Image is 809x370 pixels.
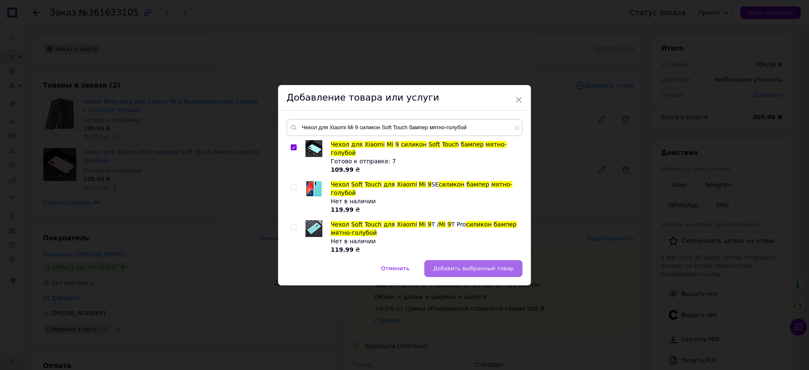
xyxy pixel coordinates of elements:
[351,141,362,148] span: для
[331,245,518,254] div: ₴
[431,181,439,188] span: SE
[466,221,492,228] span: силикон
[331,181,512,196] span: мятно-голубой
[331,205,518,214] div: ₴
[429,141,440,148] span: Soft
[305,220,322,237] img: Чехол Soft Touch для Xiaomi Mi 9T / Mi 9T Pro силикон бампер мятно-голубой
[331,197,518,205] div: Нет в наличии
[461,141,484,148] span: бампер
[331,181,349,188] span: Чехол
[395,141,399,148] span: 9
[431,221,439,228] span: T /
[331,246,354,253] b: 119.99
[365,181,382,188] span: Touch
[451,221,466,228] span: T Pro
[387,141,394,148] span: Mi
[331,229,377,236] span: мятно-голубой
[331,206,354,213] b: 119.99
[331,165,518,174] div: ₴
[447,221,451,228] span: 9
[331,141,349,148] span: Чехол
[305,140,322,157] img: Чехол для Xiaomi Mi 9 силикон Soft Touch бампер мятно-голубой
[365,221,382,228] span: Touch
[493,221,516,228] span: бампер
[331,157,518,165] div: Готово к отправке: 7
[428,181,431,188] span: 9
[442,141,459,148] span: Touch
[401,141,426,148] span: силикон
[331,221,349,228] span: Чехол
[424,260,522,277] button: Добавить выбранный товар
[351,181,363,188] span: Soft
[419,221,426,228] span: Mi
[351,221,363,228] span: Soft
[331,166,354,173] b: 109.99
[439,221,445,228] span: Mi
[428,221,431,228] span: 9
[331,237,518,245] div: Нет в наличии
[466,181,489,188] span: бампер
[278,85,531,111] div: Добавление товара или услуги
[397,221,417,228] span: Xiaomi
[433,265,514,272] span: Добавить выбранный товар
[515,93,522,107] span: ×
[287,119,522,136] input: Поиск по товарам и услугам
[381,265,410,272] span: Отменить
[439,181,464,188] span: силикон
[331,141,506,156] span: мятно-голубой
[383,181,395,188] span: для
[419,181,426,188] span: Mi
[372,260,418,277] button: Отменить
[383,221,395,228] span: для
[397,181,417,188] span: Xiaomi
[305,180,322,197] img: Чехол Soft Touch для Xiaomi Mi 9 SE силикон бампер мятно-голубой
[364,141,385,148] span: Xiaomi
